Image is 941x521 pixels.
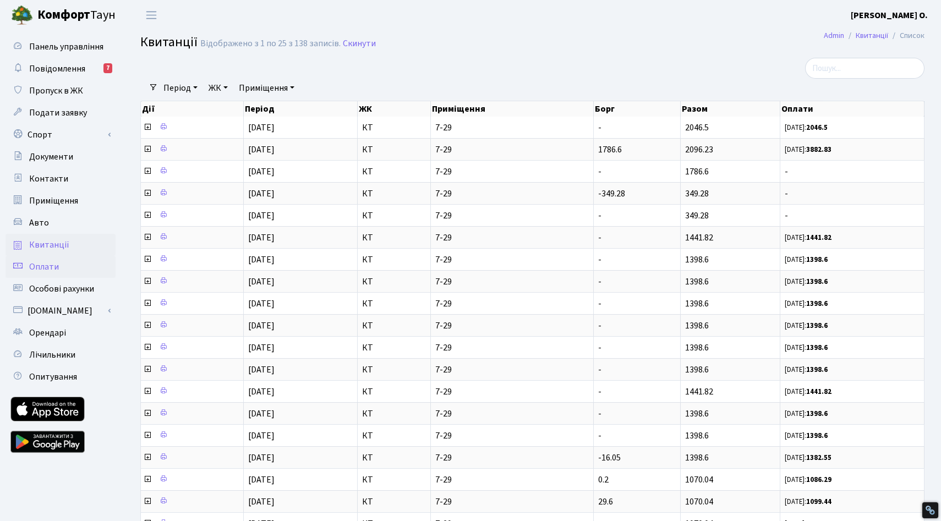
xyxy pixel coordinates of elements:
a: Авто [6,212,116,234]
span: 1786.6 [685,166,709,178]
div: 7 [103,63,112,73]
span: 7-29 [435,277,588,286]
span: 1398.6 [685,452,709,464]
input: Пошук... [805,58,924,79]
small: [DATE]: [785,475,831,485]
span: Контакти [29,173,68,185]
b: 1441.82 [806,387,831,397]
b: 1382.55 [806,453,831,463]
a: ЖК [204,79,232,97]
a: Приміщення [234,79,299,97]
span: 2096.23 [685,144,713,156]
span: КТ [362,255,426,264]
b: 2046.5 [806,123,828,133]
span: [DATE] [248,474,275,486]
span: КТ [362,123,426,132]
span: [DATE] [248,122,275,134]
span: КТ [362,189,426,198]
li: Список [888,30,924,42]
span: [DATE] [248,452,275,464]
span: КТ [362,211,426,220]
small: [DATE]: [785,145,831,155]
span: 7-29 [435,145,588,154]
span: КТ [362,299,426,308]
small: [DATE]: [785,123,828,133]
span: 7-29 [435,453,588,462]
th: Борг [594,101,681,117]
span: КТ [362,365,426,374]
span: 1398.6 [685,276,709,288]
span: - [598,254,601,266]
b: 1086.29 [806,475,831,485]
span: [DATE] [248,276,275,288]
b: 1398.6 [806,255,828,265]
span: КТ [362,409,426,418]
span: -349.28 [598,188,625,200]
span: - [598,364,601,376]
span: - [598,408,601,420]
span: Документи [29,151,73,163]
span: [DATE] [248,496,275,508]
b: 1398.6 [806,321,828,331]
div: Відображено з 1 по 25 з 138 записів. [200,39,341,49]
span: [DATE] [248,232,275,244]
span: - [598,122,601,134]
span: 349.28 [685,188,709,200]
th: ЖК [358,101,431,117]
a: Лічильники [6,344,116,366]
span: 7-29 [435,189,588,198]
b: 3882.83 [806,145,831,155]
a: Повідомлення7 [6,58,116,80]
span: 1398.6 [685,342,709,354]
span: Пропуск в ЖК [29,85,83,97]
span: 1398.6 [685,408,709,420]
span: -16.05 [598,452,621,464]
span: - [598,298,601,310]
a: Скинути [343,39,376,49]
span: 7-29 [435,167,588,176]
th: Разом [681,101,781,117]
span: 1070.04 [685,496,713,508]
span: 1398.6 [685,430,709,442]
span: [DATE] [248,298,275,310]
b: 1398.6 [806,277,828,287]
span: 1398.6 [685,364,709,376]
span: [DATE] [248,408,275,420]
span: 1398.6 [685,298,709,310]
a: [PERSON_NAME] О. [851,9,928,22]
span: [DATE] [248,364,275,376]
span: - [598,276,601,288]
span: [DATE] [248,166,275,178]
nav: breadcrumb [807,24,941,47]
span: [DATE] [248,144,275,156]
span: КТ [362,431,426,440]
span: КТ [362,321,426,330]
span: 7-29 [435,409,588,418]
a: Admin [824,30,844,41]
span: [DATE] [248,320,275,332]
span: - [598,320,601,332]
span: - [785,211,920,220]
span: Повідомлення [29,63,85,75]
span: [DATE] [248,342,275,354]
th: Приміщення [431,101,593,117]
a: Оплати [6,256,116,278]
th: Період [244,101,358,117]
th: Оплати [780,101,924,117]
button: Переключити навігацію [138,6,165,24]
a: Квитанції [856,30,888,41]
span: [DATE] [248,210,275,222]
b: 1398.6 [806,299,828,309]
small: [DATE]: [785,277,828,287]
span: 7-29 [435,431,588,440]
span: 7-29 [435,123,588,132]
span: - [785,189,920,198]
b: 1441.82 [806,233,831,243]
th: Дії [141,101,244,117]
span: [DATE] [248,188,275,200]
small: [DATE]: [785,387,831,397]
small: [DATE]: [785,497,831,507]
b: Комфорт [37,6,90,24]
span: КТ [362,453,426,462]
small: [DATE]: [785,255,828,265]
